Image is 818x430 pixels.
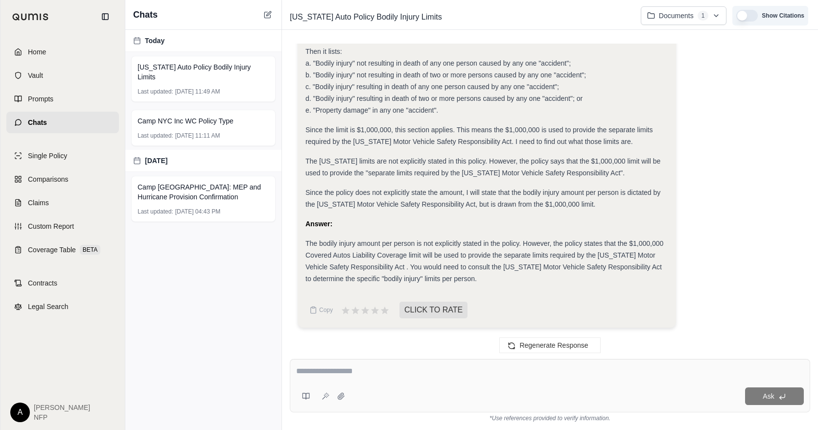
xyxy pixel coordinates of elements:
[659,11,694,21] span: Documents
[28,174,68,184] span: Comparisons
[319,306,333,314] span: Copy
[175,88,220,96] span: [DATE] 11:49 AM
[28,302,69,311] span: Legal Search
[80,245,100,255] span: BETA
[305,157,660,177] span: The [US_STATE] limits are not explicitly stated in this policy. However, the policy says that the...
[28,221,74,231] span: Custom Report
[6,239,119,261] a: Coverage TableBETA
[28,47,46,57] span: Home
[138,62,269,82] span: [US_STATE] Auto Policy Bodily Injury Limits
[499,337,600,353] button: Regenerate Response
[28,71,43,80] span: Vault
[305,59,571,67] span: a. "Bodily injury" not resulting in death of any one person caused by any one "accident";
[6,272,119,294] a: Contracts
[6,88,119,110] a: Prompts
[305,48,342,55] span: Then it lists:
[305,220,332,228] strong: Answer:
[286,9,633,25] div: Edit Title
[698,11,709,21] span: 1
[6,215,119,237] a: Custom Report
[305,83,559,91] span: c. "Bodily injury" resulting in death of any one person caused by any one "accident";
[138,132,173,140] span: Last updated:
[6,168,119,190] a: Comparisons
[133,8,158,22] span: Chats
[305,106,438,114] span: e. "Property damage" in any one "accident".
[305,95,583,102] span: d. "Bodily injury" resulting in death of two or more persons caused by any one "accident"; or
[6,112,119,133] a: Chats
[28,118,47,127] span: Chats
[175,132,220,140] span: [DATE] 11:11 AM
[97,9,113,24] button: Collapse sidebar
[305,126,653,145] span: Since the limit is $1,000,000, this section applies. This means the $1,000,000 is used to provide...
[28,198,49,208] span: Claims
[305,239,663,283] span: The bodily injury amount per person is not explicitly stated in the policy. However, the policy s...
[175,208,220,215] span: [DATE] 04:43 PM
[762,12,804,20] span: Show Citations
[290,412,810,422] div: *Use references provided to verify information.
[305,189,660,208] span: Since the policy does not explicitly state the amount, I will state that the bodily injury amount...
[138,116,234,126] span: Camp NYC Inc WC Policy Type
[305,71,586,79] span: b. "Bodily injury" not resulting in death of two or more persons caused by any one "accident";
[28,245,76,255] span: Coverage Table
[286,9,446,25] span: [US_STATE] Auto Policy Bodily Injury Limits
[28,151,67,161] span: Single Policy
[399,302,467,318] span: CLICK TO RATE
[138,88,173,96] span: Last updated:
[262,9,274,21] button: New Chat
[145,156,167,166] span: [DATE]
[745,387,804,405] button: Ask
[28,94,53,104] span: Prompts
[28,278,57,288] span: Contracts
[6,192,119,214] a: Claims
[12,13,49,21] img: Qumis Logo
[763,392,774,400] span: Ask
[6,41,119,63] a: Home
[34,412,90,422] span: NFP
[641,6,727,25] button: Documents1
[305,300,337,320] button: Copy
[138,182,269,202] span: Camp [GEOGRAPHIC_DATA]: MEP and Hurricane Provision Confirmation
[6,145,119,167] a: Single Policy
[138,208,173,215] span: Last updated:
[10,403,30,422] div: A
[145,36,164,46] span: Today
[6,65,119,86] a: Vault
[519,341,588,349] span: Regenerate Response
[6,296,119,317] a: Legal Search
[34,403,90,412] span: [PERSON_NAME]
